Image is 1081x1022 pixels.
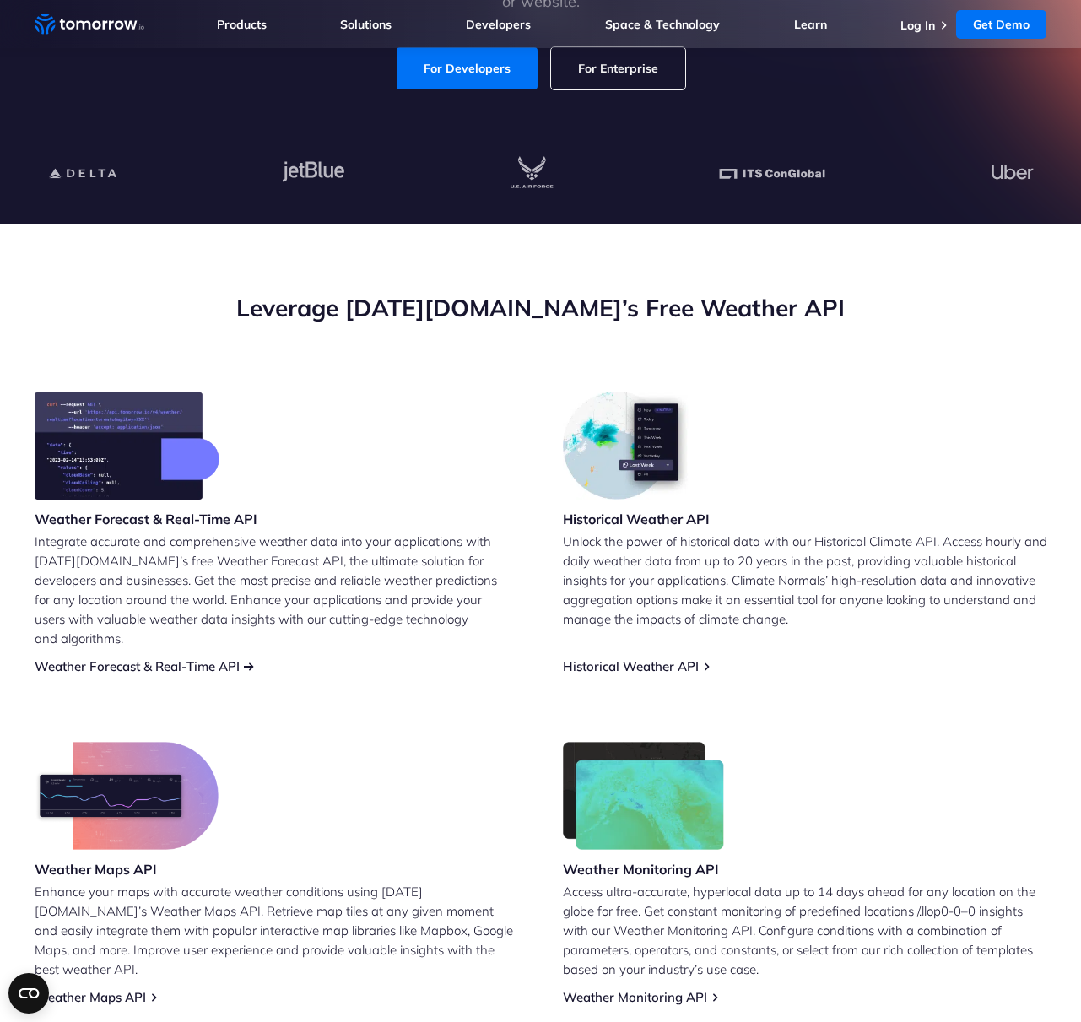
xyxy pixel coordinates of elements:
a: Get Demo [956,10,1046,39]
a: Weather Forecast & Real-Time API [35,658,240,674]
p: Unlock the power of historical data with our Historical Climate API. Access hourly and daily weat... [563,532,1047,629]
a: Developers [466,17,531,32]
h2: Leverage [DATE][DOMAIN_NAME]’s Free Weather API [35,292,1047,324]
p: Enhance your maps with accurate weather conditions using [DATE][DOMAIN_NAME]’s Weather Maps API. ... [35,882,519,979]
a: Products [217,17,267,32]
p: Access ultra-accurate, hyperlocal data up to 14 days ahead for any location on the globe for free... [563,882,1047,979]
a: Space & Technology [605,17,720,32]
a: Historical Weather API [563,658,699,674]
a: Solutions [340,17,392,32]
button: Open CMP widget [8,973,49,1014]
h3: Weather Maps API [35,860,219,879]
p: Integrate accurate and comprehensive weather data into your applications with [DATE][DOMAIN_NAME]... [35,532,519,648]
h3: Historical Weather API [563,510,710,528]
h3: Weather Forecast & Real-Time API [35,510,257,528]
a: Weather Maps API [35,989,146,1005]
h3: Weather Monitoring API [563,860,725,879]
a: Home link [35,12,144,37]
a: For Developers [397,47,538,89]
a: Learn [794,17,827,32]
a: For Enterprise [551,47,685,89]
a: Log In [900,18,935,33]
a: Weather Monitoring API [563,989,707,1005]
